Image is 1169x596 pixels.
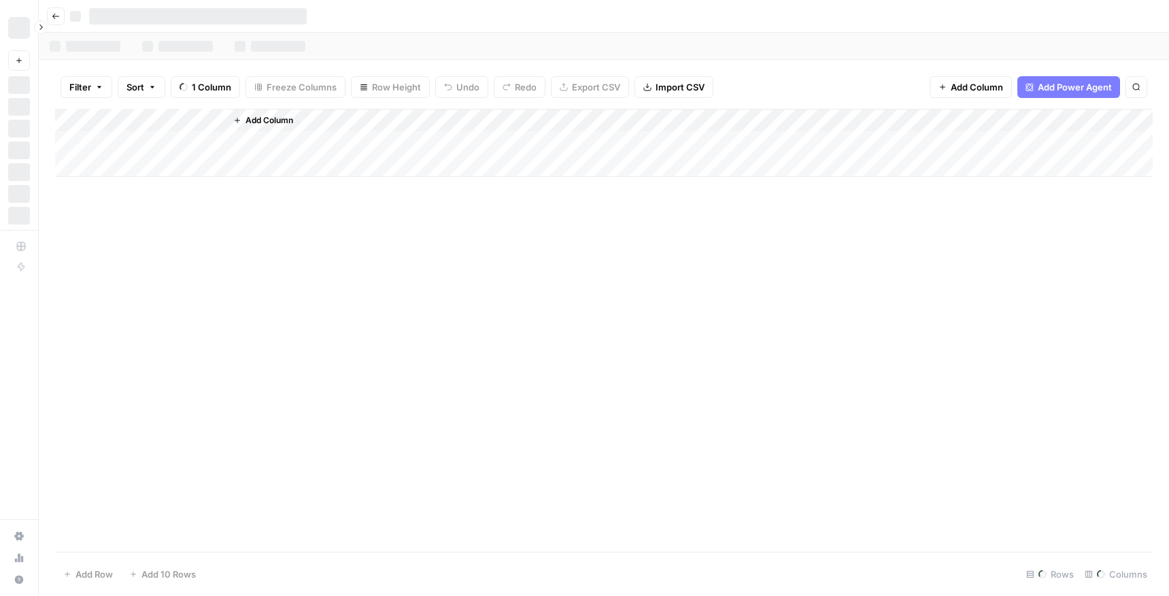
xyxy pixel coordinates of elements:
button: Add Power Agent [1017,76,1120,98]
a: Settings [8,525,30,547]
button: Redo [494,76,545,98]
span: 1 Column [192,80,231,94]
button: Add Column [228,112,299,129]
button: Import CSV [634,76,713,98]
button: Add 10 Rows [121,563,204,585]
div: Columns [1079,563,1153,585]
button: Undo [435,76,488,98]
button: Row Height [351,76,430,98]
a: Usage [8,547,30,569]
span: Row Height [372,80,421,94]
span: Add Power Agent [1038,80,1112,94]
span: Redo [515,80,537,94]
span: Import CSV [656,80,705,94]
button: 1 Column [171,76,240,98]
button: Add Row [55,563,121,585]
span: Sort [126,80,144,94]
span: Add 10 Rows [141,567,196,581]
button: Help + Support [8,569,30,591]
span: Filter [69,80,91,94]
span: Add Row [75,567,113,581]
span: Export CSV [572,80,620,94]
button: Export CSV [551,76,629,98]
button: Freeze Columns [245,76,345,98]
div: Rows [1021,563,1079,585]
span: Undo [456,80,479,94]
button: Sort [118,76,165,98]
button: Filter [61,76,112,98]
span: Add Column [951,80,1003,94]
span: Freeze Columns [267,80,337,94]
button: Add Column [930,76,1012,98]
span: Add Column [245,114,293,127]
